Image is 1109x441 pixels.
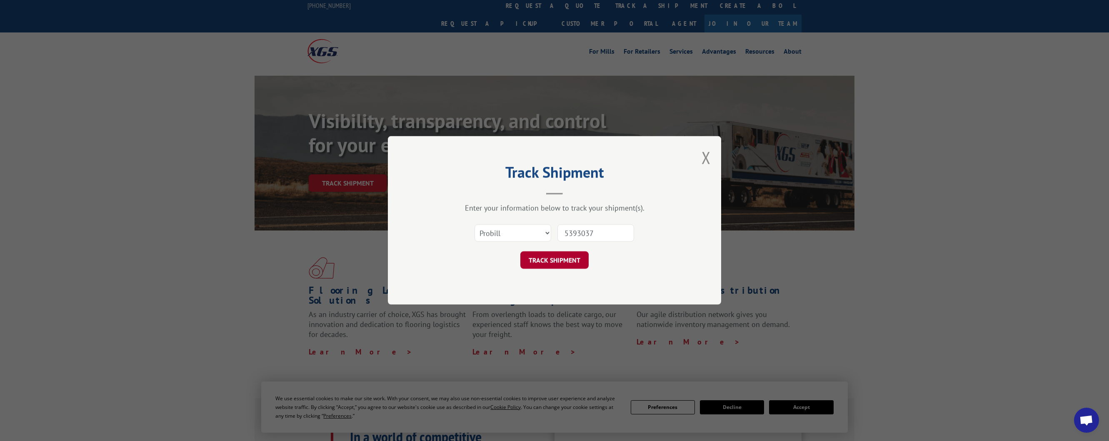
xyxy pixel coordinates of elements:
[702,146,711,168] button: Close modal
[1074,408,1099,433] div: Open chat
[520,252,589,269] button: TRACK SHIPMENT
[430,203,679,213] div: Enter your information below to track your shipment(s).
[430,166,679,182] h2: Track Shipment
[557,225,634,242] input: Number(s)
